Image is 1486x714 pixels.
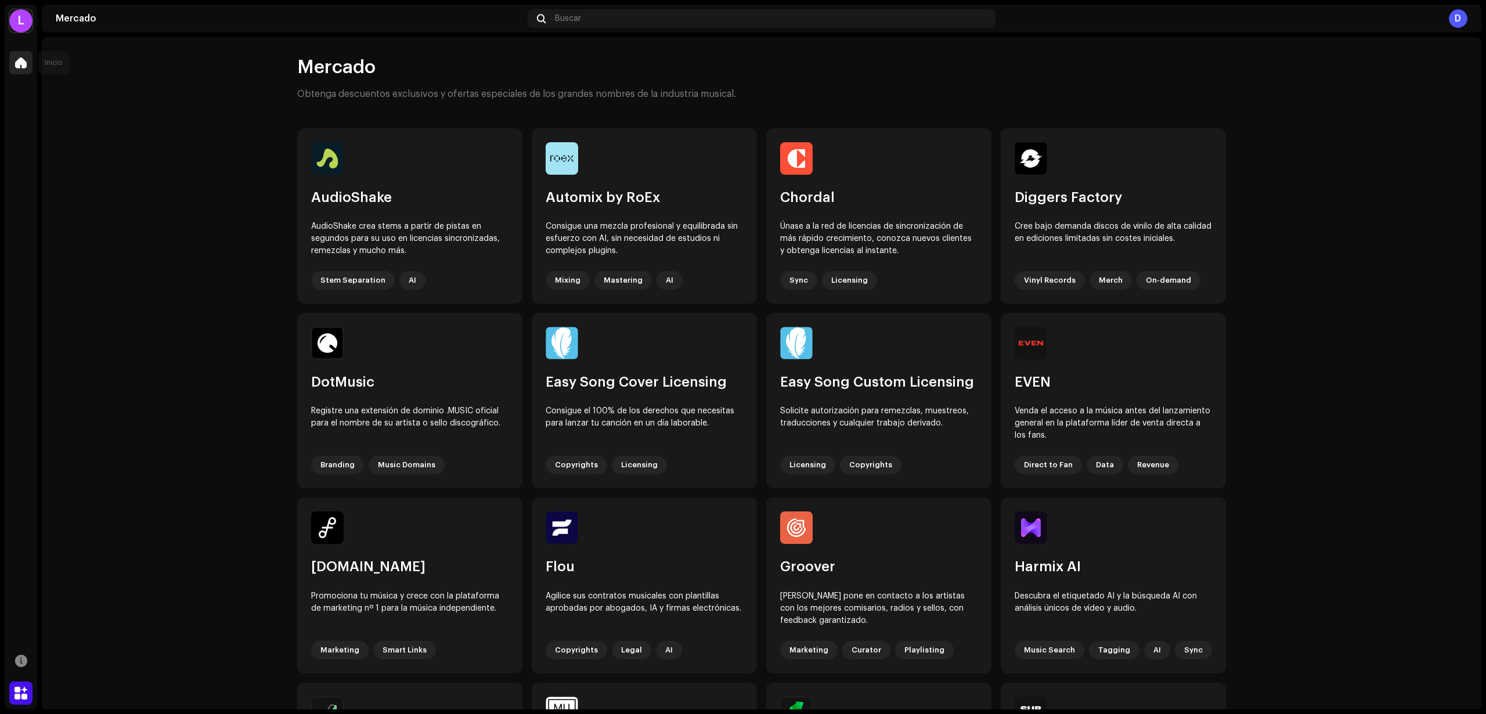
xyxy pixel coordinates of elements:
[9,9,33,33] div: L
[311,456,364,474] div: Branding
[546,142,578,175] img: 3e92c471-8f99-4bc3-91af-f70f33238202
[1449,9,1467,28] div: D
[297,88,736,100] p: Obtenga descuentos exclusivos y ofertas especiales de los grandes nombres de la industria musical.
[546,456,607,474] div: Copyrights
[311,641,369,659] div: Marketing
[1015,641,1084,659] div: Music Search
[1015,511,1047,544] img: 4efbf0ee-14b1-4b51-a262-405f2c1f933c
[546,271,590,290] div: Mixing
[399,271,425,290] div: AI
[1128,456,1178,474] div: Revenue
[546,590,743,627] div: Agilice sus contratos musicales con plantillas aprobadas por abogados, IA y firmas electrónicas.
[546,373,743,391] div: Easy Song Cover Licensing
[311,271,395,290] div: Stem Separation
[373,641,436,659] div: Smart Links
[612,456,667,474] div: Licensing
[780,405,978,442] div: Solicite autorización para remezclas, muestreos, traducciones y cualquier trabajo derivado.
[1089,641,1139,659] div: Tagging
[842,641,890,659] div: Curator
[311,373,508,391] div: DotMusic
[311,558,508,576] div: [DOMAIN_NAME]
[546,511,578,544] img: f2913311-899a-4e39-b073-7a152254d51c
[780,221,978,257] div: Únase a la red de licencias de sincronización de más rápido crecimiento, conozca nuevos clientes ...
[780,271,817,290] div: Sync
[1090,271,1132,290] div: Merch
[1137,271,1200,290] div: On-demand
[1015,558,1212,576] div: Harmix AI
[546,641,607,659] div: Copyrights
[840,456,901,474] div: Copyrights
[895,641,954,659] div: Playlisting
[780,511,813,544] img: f9243b49-c25a-4d68-8918-7cbae34de391
[822,271,877,290] div: Licensing
[780,373,978,391] div: Easy Song Custom Licensing
[1175,641,1212,659] div: Sync
[311,511,344,544] img: 46c17930-3148-471f-8b2a-36717c1ad0d1
[780,641,838,659] div: Marketing
[297,56,376,79] span: Mercado
[780,327,813,359] img: 35edca2f-5628-4998-9fc9-38d367af0ecc
[1015,373,1212,391] div: EVEN
[780,142,813,175] img: 9e8a6d41-7326-4eb6-8be3-a4db1a720e63
[311,405,508,442] div: Registre una extensión de dominio .MUSIC oficial para el nombre de su artista o sello discográfico.
[656,641,682,659] div: AI
[555,14,581,23] span: Buscar
[1015,189,1212,207] div: Diggers Factory
[546,221,743,257] div: Consigue una mezcla profesional y equilibrada sin esfuerzo con AI, sin necesidad de estudios ni c...
[546,558,743,576] div: Flou
[311,327,344,359] img: eb58a31c-f81c-4818-b0f9-d9e66cbda676
[369,456,445,474] div: Music Domains
[780,590,978,627] div: [PERSON_NAME] pone en contacto a los artistas con los mejores comisarios, radios y sellos, con fe...
[56,14,523,23] div: Mercado
[1015,221,1212,257] div: Cree bajo demanda discos de vinilo de alta calidad en ediciones limitadas sin costes iniciales.
[311,189,508,207] div: AudioShake
[594,271,652,290] div: Mastering
[546,189,743,207] div: Automix by RoEx
[612,641,651,659] div: Legal
[1144,641,1170,659] div: AI
[780,456,835,474] div: Licensing
[780,189,978,207] div: Chordal
[1015,142,1047,175] img: afae1709-c827-4b76-a652-9ddd8808f967
[1087,456,1123,474] div: Data
[1015,271,1085,290] div: Vinyl Records
[1015,405,1212,442] div: Venda el acceso a la música antes del lanzamiento general en la plataforma líder de venta directa...
[546,327,578,359] img: a95fe301-50de-48df-99e3-24891476c30c
[546,405,743,442] div: Consigue el 100% de los derechos que necesitas para lanzar tu canción en un día laborable.
[311,142,344,175] img: 2fd7bcad-6c73-4393-bbe1-37a2d9795fdd
[657,271,683,290] div: AI
[311,221,508,257] div: AudioShake crea stems a partir de pistas en segundos para su uso en licencias sincronizadas, reme...
[780,558,978,576] div: Groover
[311,590,508,627] div: Promociona tu música y crece con la plataforma de marketing nº 1 para la música independiente.
[1015,456,1082,474] div: Direct to Fan
[1015,590,1212,627] div: Descubra el etiquetado AI y la búsqueda AI con análisis únicos de vídeo y audio.
[1015,327,1047,359] img: 60ceb9ec-a8b3-4a3c-9260-8138a3b22953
